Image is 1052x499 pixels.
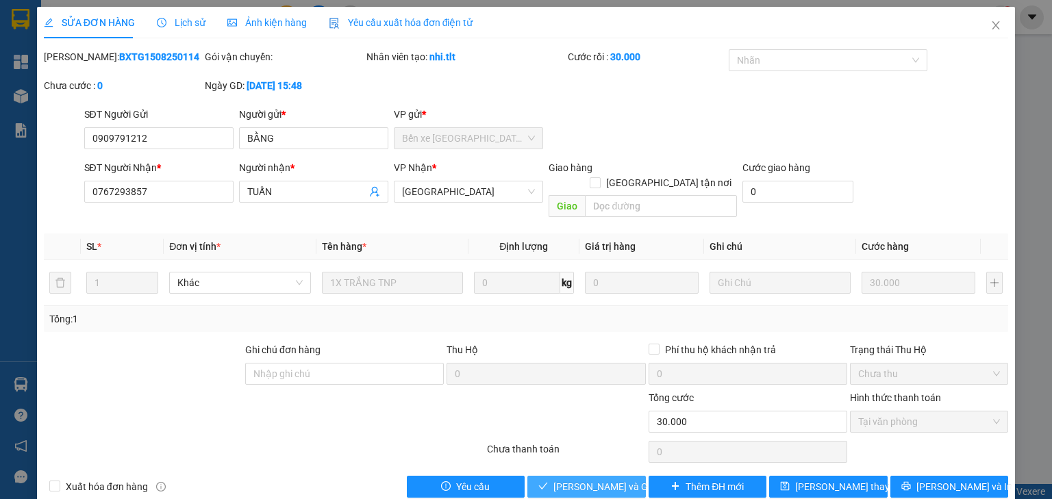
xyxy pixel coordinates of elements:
span: printer [901,481,911,492]
div: Trạng thái Thu Hộ [850,342,1008,357]
span: exclamation-circle [441,481,451,492]
span: picture [227,18,237,27]
span: user-add [369,186,380,197]
span: [GEOGRAPHIC_DATA] tận nơi [601,175,737,190]
span: clock-circle [157,18,166,27]
input: Ghi Chú [710,272,851,294]
text: SGTLT1608250001 [64,65,249,89]
div: [PERSON_NAME]: [44,49,202,64]
span: Xuất hóa đơn hàng [60,479,153,494]
th: Ghi chú [704,233,856,260]
span: VP Nhận [394,162,432,173]
div: Chưa thanh toán [486,442,647,465]
span: Lịch sử [157,17,205,28]
div: Người gửi [239,107,388,122]
span: plus [671,481,680,492]
input: VD: Bàn, Ghế [322,272,463,294]
button: plus [986,272,1003,294]
span: Ảnh kiện hàng [227,17,307,28]
b: nhi.tlt [429,51,455,62]
b: 30.000 [610,51,640,62]
span: Tổng cước [649,392,694,403]
span: Sài Gòn [402,181,535,202]
span: [PERSON_NAME] và Giao hàng [553,479,685,494]
input: 0 [862,272,975,294]
label: Hình thức thanh toán [850,392,941,403]
span: Tên hàng [322,241,366,252]
span: Thêm ĐH mới [686,479,744,494]
div: Gói vận chuyển: [205,49,363,64]
span: Bến xe Tiền Giang [402,128,535,149]
span: Giá trị hàng [585,241,636,252]
span: Thu Hộ [447,344,478,355]
button: plusThêm ĐH mới [649,476,767,498]
div: Chưa cước : [44,78,202,93]
span: Tại văn phòng [858,411,1000,432]
b: 0 [97,80,103,91]
span: [PERSON_NAME] thay đổi [795,479,905,494]
span: Giao [549,195,585,217]
span: Cước hàng [862,241,909,252]
div: Cước rồi : [568,49,726,64]
span: info-circle [156,482,166,491]
span: Giao hàng [549,162,592,173]
button: save[PERSON_NAME] thay đổi [769,476,888,498]
button: Close [977,7,1015,45]
div: [GEOGRAPHIC_DATA] [8,98,305,134]
button: check[PERSON_NAME] và Giao hàng [527,476,646,498]
div: Nhân viên tạo: [366,49,565,64]
span: [PERSON_NAME] và In [916,479,1012,494]
span: Chưa thu [858,363,1000,384]
span: Yêu cầu xuất hóa đơn điện tử [329,17,473,28]
div: SĐT Người Gửi [84,107,234,122]
span: Định lượng [499,241,548,252]
button: exclamation-circleYêu cầu [407,476,525,498]
div: VP gửi [394,107,543,122]
span: save [780,481,790,492]
span: close [990,20,1001,31]
span: SL [86,241,97,252]
input: 0 [585,272,699,294]
div: Người nhận [239,160,388,175]
label: Cước giao hàng [742,162,810,173]
div: SĐT Người Nhận [84,160,234,175]
span: kg [560,272,574,294]
div: Tổng: 1 [49,311,407,327]
span: Phí thu hộ khách nhận trả [660,342,781,357]
img: icon [329,18,340,29]
span: edit [44,18,53,27]
span: Khác [177,272,302,293]
span: Yêu cầu [456,479,490,494]
input: Dọc đường [585,195,737,217]
span: SỬA ĐƠN HÀNG [44,17,135,28]
b: [DATE] 15:48 [247,80,302,91]
div: Ngày GD: [205,78,363,93]
input: Ghi chú đơn hàng [245,363,444,385]
button: delete [49,272,71,294]
span: Đơn vị tính [169,241,221,252]
label: Ghi chú đơn hàng [245,344,321,355]
button: printer[PERSON_NAME] và In [890,476,1009,498]
input: Cước giao hàng [742,181,853,203]
span: check [538,481,548,492]
b: BXTG1508250114 [119,51,199,62]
